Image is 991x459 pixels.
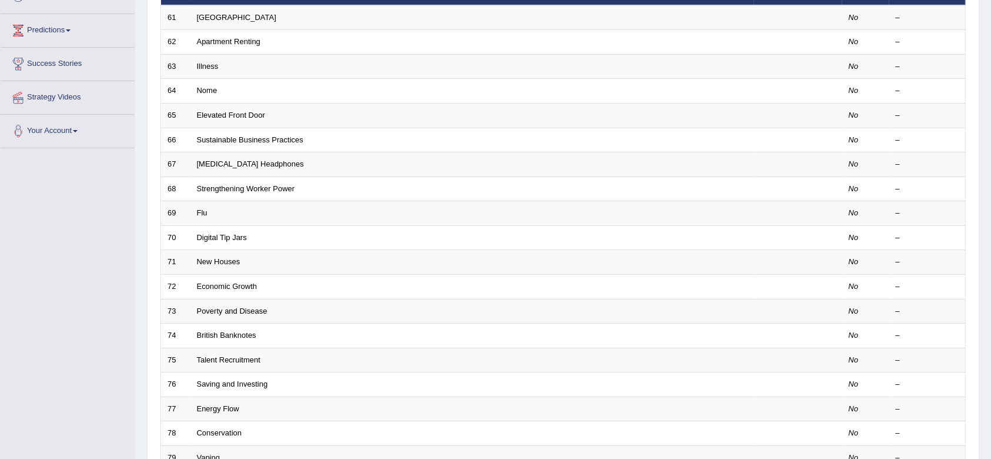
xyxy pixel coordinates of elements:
[896,12,959,24] div: –
[161,225,190,250] td: 70
[161,274,190,299] td: 72
[896,355,959,366] div: –
[161,30,190,55] td: 62
[849,111,859,119] em: No
[896,330,959,341] div: –
[197,86,217,95] a: Nome
[849,13,859,22] em: No
[896,184,959,195] div: –
[197,159,304,168] a: [MEDICAL_DATA] Headphones
[161,177,190,201] td: 68
[197,208,207,217] a: Flu
[161,372,190,397] td: 76
[1,81,135,111] a: Strategy Videos
[849,331,859,340] em: No
[896,85,959,97] div: –
[849,355,859,364] em: No
[849,380,859,388] em: No
[197,282,257,291] a: Economic Growth
[849,307,859,315] em: No
[161,104,190,128] td: 65
[197,355,260,364] a: Talent Recruitment
[896,232,959,244] div: –
[849,62,859,71] em: No
[161,421,190,446] td: 78
[197,135,303,144] a: Sustainable Business Practices
[849,135,859,144] em: No
[849,233,859,242] em: No
[161,299,190,324] td: 73
[197,428,242,437] a: Conservation
[197,404,239,413] a: Energy Flow
[161,348,190,372] td: 75
[896,281,959,292] div: –
[161,201,190,226] td: 69
[896,36,959,48] div: –
[197,380,268,388] a: Saving and Investing
[849,208,859,217] em: No
[896,208,959,219] div: –
[161,152,190,177] td: 67
[197,13,276,22] a: [GEOGRAPHIC_DATA]
[849,257,859,266] em: No
[161,324,190,348] td: 74
[896,135,959,146] div: –
[849,184,859,193] em: No
[161,54,190,79] td: 63
[896,306,959,317] div: –
[849,282,859,291] em: No
[197,62,219,71] a: Illness
[896,404,959,415] div: –
[1,48,135,77] a: Success Stories
[896,257,959,268] div: –
[197,257,240,266] a: New Houses
[849,86,859,95] em: No
[896,110,959,121] div: –
[197,307,267,315] a: Poverty and Disease
[1,115,135,144] a: Your Account
[161,5,190,30] td: 61
[896,428,959,439] div: –
[161,79,190,104] td: 64
[849,159,859,168] em: No
[161,128,190,152] td: 66
[849,37,859,46] em: No
[896,379,959,390] div: –
[161,250,190,275] td: 71
[197,37,260,46] a: Apartment Renting
[896,159,959,170] div: –
[197,233,247,242] a: Digital Tip Jars
[197,331,256,340] a: British Banknotes
[849,428,859,437] em: No
[1,14,135,44] a: Predictions
[197,184,295,193] a: Strengthening Worker Power
[161,397,190,421] td: 77
[197,111,265,119] a: Elevated Front Door
[896,61,959,72] div: –
[849,404,859,413] em: No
